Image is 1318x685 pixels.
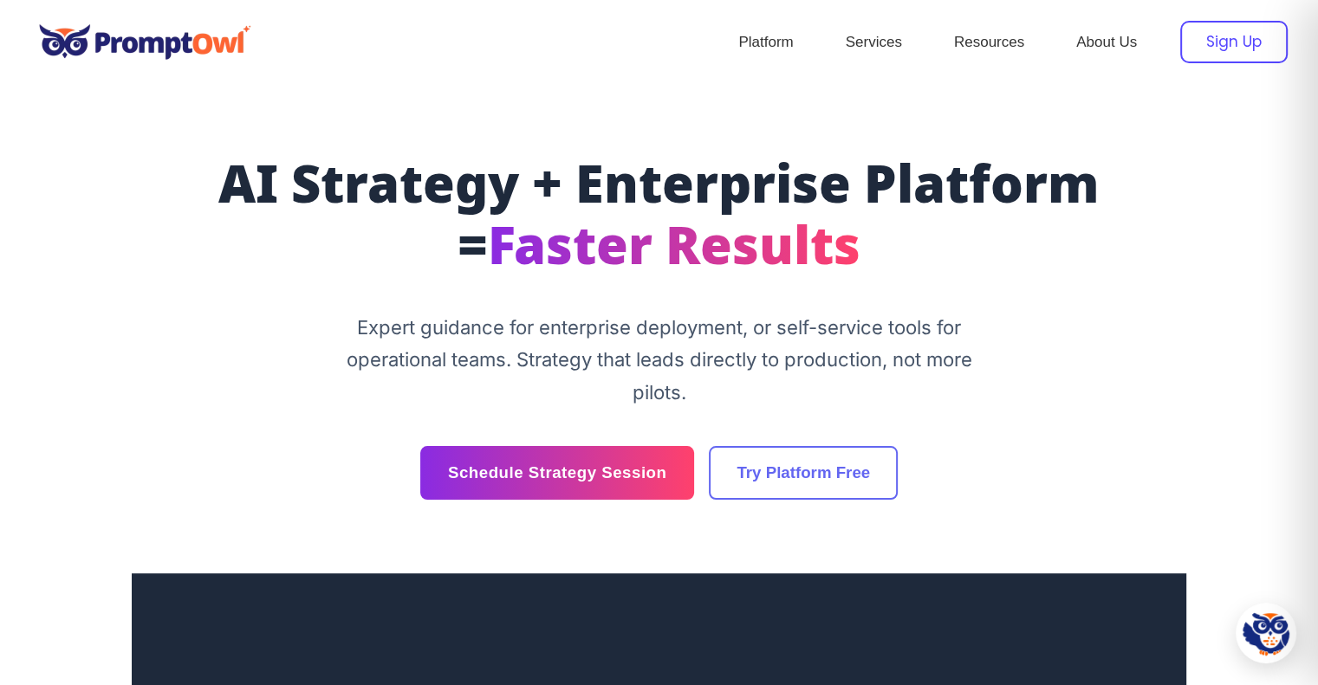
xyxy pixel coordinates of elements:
[712,12,1163,73] nav: Site Navigation: Header
[420,446,694,500] a: Schedule Strategy Session
[1180,21,1288,63] a: Sign Up
[709,446,898,500] a: Try Platform Free
[488,216,860,284] span: Faster Results
[820,12,928,73] a: Services
[928,12,1050,73] a: Resources
[168,158,1149,282] h1: AI Strategy + Enterprise Platform =
[712,12,819,73] a: Platform
[30,12,260,72] img: promptowl.ai logo
[1050,12,1163,73] a: About Us
[334,312,984,410] p: Expert guidance for enterprise deployment, or self-service tools for operational teams. Strategy ...
[1243,610,1289,656] img: Hootie - PromptOwl AI Assistant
